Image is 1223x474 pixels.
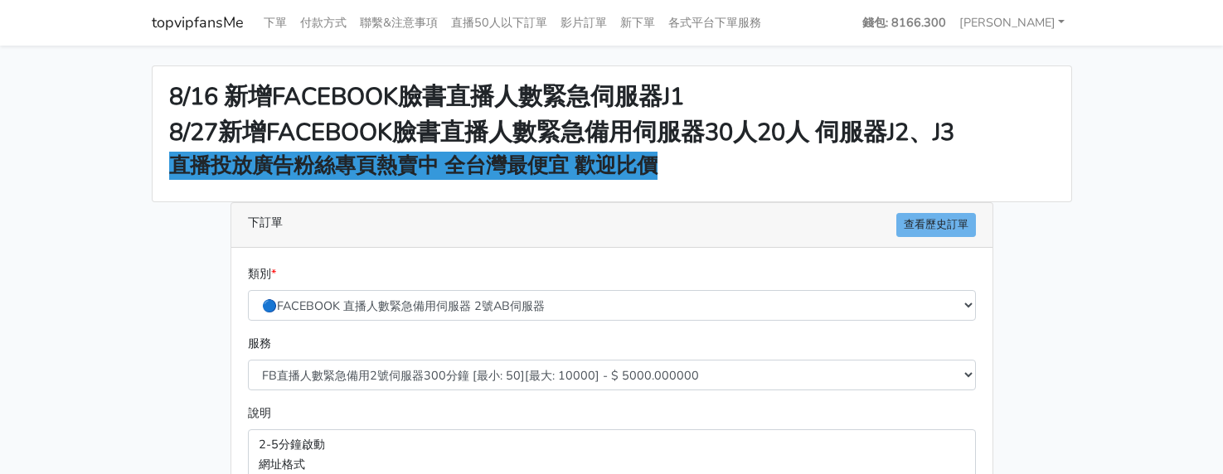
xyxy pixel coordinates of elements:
a: 下單 [257,7,294,39]
a: 影片訂單 [554,7,614,39]
label: 類別 [248,264,276,283]
div: 下訂單 [231,203,992,248]
a: 聯繫&注意事項 [353,7,444,39]
strong: 直播投放廣告粉絲專頁熱賣中 全台灣最便宜 歡迎比價 [169,152,658,180]
a: 錢包: 8166.300 [856,7,953,39]
a: 新下單 [614,7,662,39]
a: 查看歷史訂單 [896,213,976,237]
a: 付款方式 [294,7,353,39]
strong: 8/27新增FACEBOOK臉書直播人數緊急備用伺服器30人20人 伺服器J2、J3 [169,116,954,148]
strong: 8/16 新增FACEBOOK臉書直播人數緊急伺服器J1 [169,80,684,113]
label: 說明 [248,404,271,423]
a: topvipfansMe [152,7,244,39]
a: 各式平台下單服務 [662,7,768,39]
a: [PERSON_NAME] [953,7,1072,39]
strong: 錢包: 8166.300 [862,14,946,31]
a: 直播50人以下訂單 [444,7,554,39]
label: 服務 [248,334,271,353]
